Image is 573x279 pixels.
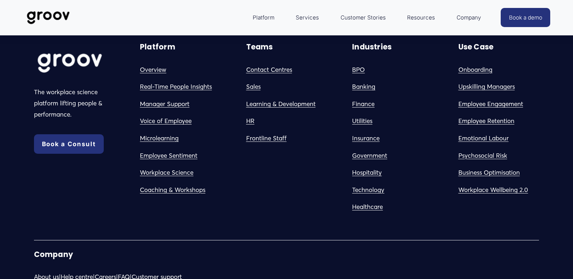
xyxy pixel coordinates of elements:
a: Business Optimisation [458,167,520,178]
a: Government [352,150,387,161]
a: Utilities [352,115,372,127]
a: folder dropdown [453,9,485,26]
a: Employee Sentiment [140,150,197,161]
a: Emotional Labour [458,133,509,144]
a: Book a demo [501,8,550,27]
a: Voice of Employee [140,115,192,127]
p: The workplace science platform lifting people & performance. [34,87,115,120]
a: HR [246,115,255,127]
a: Healthcare [352,201,383,213]
a: Sales [246,81,261,92]
strong: Industries [352,42,392,52]
a: BPO [352,64,365,75]
a: Customer Stories [337,9,389,26]
strong: Platform [140,42,175,52]
a: Real-Time People Insights [140,81,212,92]
a: Workplace Wellbein [458,184,514,196]
strong: Company [34,249,73,260]
a: Workplace Science [140,167,193,178]
a: folder dropdown [249,9,278,26]
a: Onboarding [458,64,492,75]
strong: Teams [246,42,273,52]
a: Microlearning [140,133,179,144]
a: Hospitality [352,167,382,178]
a: Contact Centres [246,64,292,75]
a: Psychosocial Risk [458,150,507,161]
a: Services [292,9,322,26]
a: Banking [352,81,375,92]
a: Finance [352,99,375,110]
strong: Use Case [458,42,494,52]
a: Technology [352,184,384,196]
span: Platform [253,13,274,23]
a: Book a Consult [34,134,104,154]
a: Manager Support [140,99,189,110]
a: g 2.0 [514,184,528,196]
a: Employee Engagement [458,99,523,110]
img: Groov | Workplace Science Platform | Unlock Performance | Drive Results [23,6,74,30]
a: folder dropdown [403,9,439,26]
span: Company [457,13,481,23]
a: Coaching & Workshops [140,184,205,196]
a: Frontline Staff [246,133,287,144]
a: Upskilling Managers [458,81,515,92]
a: Insurance [352,133,380,144]
a: Learning & Development [246,99,316,110]
span: Resources [407,13,435,23]
a: Employee Retention [458,115,514,127]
